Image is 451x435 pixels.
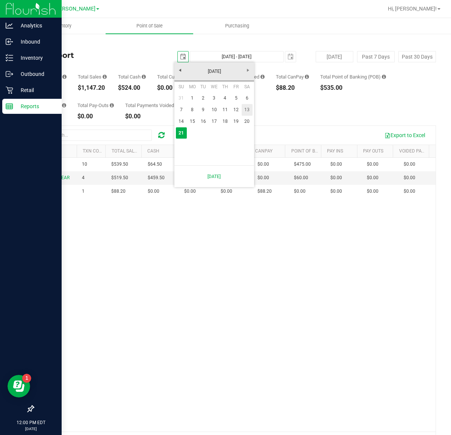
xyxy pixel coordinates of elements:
a: 20 [242,116,253,127]
button: [DATE] [316,51,353,62]
a: 11 [219,104,230,116]
span: select [178,51,188,62]
span: $539.50 [111,161,128,168]
a: 18 [219,116,230,127]
inline-svg: Reports [6,103,13,110]
div: Total Pay-Outs [77,103,114,108]
span: $64.50 [148,161,162,168]
inline-svg: Inventory [6,54,13,62]
a: 12 [231,104,242,116]
a: [DATE] [174,66,255,77]
div: Total Point of Banking (POB) [320,74,386,79]
button: Export to Excel [380,129,430,142]
a: 13 [242,104,253,116]
iframe: Resource center unread badge [22,374,31,383]
i: Sum of all cash pay-outs removed from tills within the date range. [110,103,114,108]
span: Purchasing [215,23,259,29]
a: Total Sales [112,148,139,154]
a: Point of Sale [106,18,193,34]
span: 10 [82,161,87,168]
a: Point of Banking (POB) [291,148,345,154]
a: 31 [176,92,187,104]
a: TXN Count [83,148,108,154]
span: Hi, [PERSON_NAME]! [388,6,437,12]
span: Inventory [42,23,82,29]
p: Inbound [13,37,58,46]
p: Outbound [13,69,58,79]
div: Total Payments Voided [125,103,179,108]
th: Saturday [242,81,253,92]
iframe: Resource center [8,375,30,397]
th: Wednesday [209,81,219,92]
span: $459.50 [148,174,165,181]
a: 9 [198,104,209,116]
p: Retail [13,86,58,95]
inline-svg: Analytics [6,22,13,29]
span: $0.00 [257,161,269,168]
div: Total CanPay [276,74,309,79]
span: $519.50 [111,174,128,181]
span: $0.00 [404,174,415,181]
a: Inventory [18,18,106,34]
span: $475.00 [294,161,311,168]
span: 4 [82,174,85,181]
span: $88.20 [111,188,126,195]
div: $1,147.20 [78,85,107,91]
a: Pay Ins [327,148,343,154]
span: $0.00 [294,188,306,195]
th: Friday [231,81,242,92]
button: Past 7 Days [357,51,395,62]
span: $0.00 [184,188,196,195]
span: $0.00 [330,174,342,181]
div: Total Sales [78,74,107,79]
inline-svg: Inbound [6,38,13,45]
i: Sum of all successful, non-voided payment transaction amounts using CanPay (as well as manual Can... [305,74,309,79]
p: Inventory [13,53,58,62]
span: $0.00 [367,161,378,168]
a: 7 [176,104,187,116]
span: [PERSON_NAME] [54,6,95,12]
p: Reports [13,102,58,111]
span: $0.00 [257,174,269,181]
span: $0.00 [367,188,378,195]
div: Total Customer Credit [157,74,208,79]
inline-svg: Retail [6,86,13,94]
p: [DATE] [3,426,58,432]
a: CanPay [255,148,272,154]
th: Thursday [219,81,230,92]
div: $524.00 [118,85,146,91]
a: 10 [209,104,219,116]
a: 17 [209,116,219,127]
div: $0.00 [125,113,179,119]
div: Total Cash [118,74,146,79]
span: $60.00 [294,174,308,181]
td: Current focused date is Sunday, September 21, 2025 [176,127,187,139]
span: $0.00 [404,188,415,195]
a: 4 [219,92,230,104]
div: $88.20 [276,85,309,91]
p: 12:00 PM EDT [3,419,58,426]
a: 19 [231,116,242,127]
a: 16 [198,116,209,127]
input: Search... [39,130,152,141]
div: $0.00 [157,85,208,91]
i: Count of all successful payment transactions, possibly including voids, refunds, and cash-back fr... [62,74,67,79]
span: $0.00 [330,161,342,168]
div: $0.00 [77,113,114,119]
i: Sum of all successful, non-voided payment transaction amounts (excluding tips and transaction fee... [103,74,107,79]
div: $535.00 [320,85,386,91]
th: Tuesday [198,81,209,92]
span: $88.20 [257,188,272,195]
a: Pay Outs [363,148,383,154]
span: $0.00 [367,174,378,181]
a: 1 [187,92,198,104]
a: 3 [209,92,219,104]
i: Sum of all successful refund transaction amounts from purchase returns resulting in account credi... [260,74,265,79]
a: [DATE] [179,169,250,184]
h4: Till Report [33,51,167,59]
i: Sum of the successful, non-voided point-of-banking payment transaction amounts, both via payment ... [382,74,386,79]
span: Point of Sale [126,23,173,29]
inline-svg: Outbound [6,70,13,78]
i: Sum of all successful, non-voided cash payment transaction amounts (excluding tips and transactio... [142,74,146,79]
a: Voided Payments [399,148,439,154]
